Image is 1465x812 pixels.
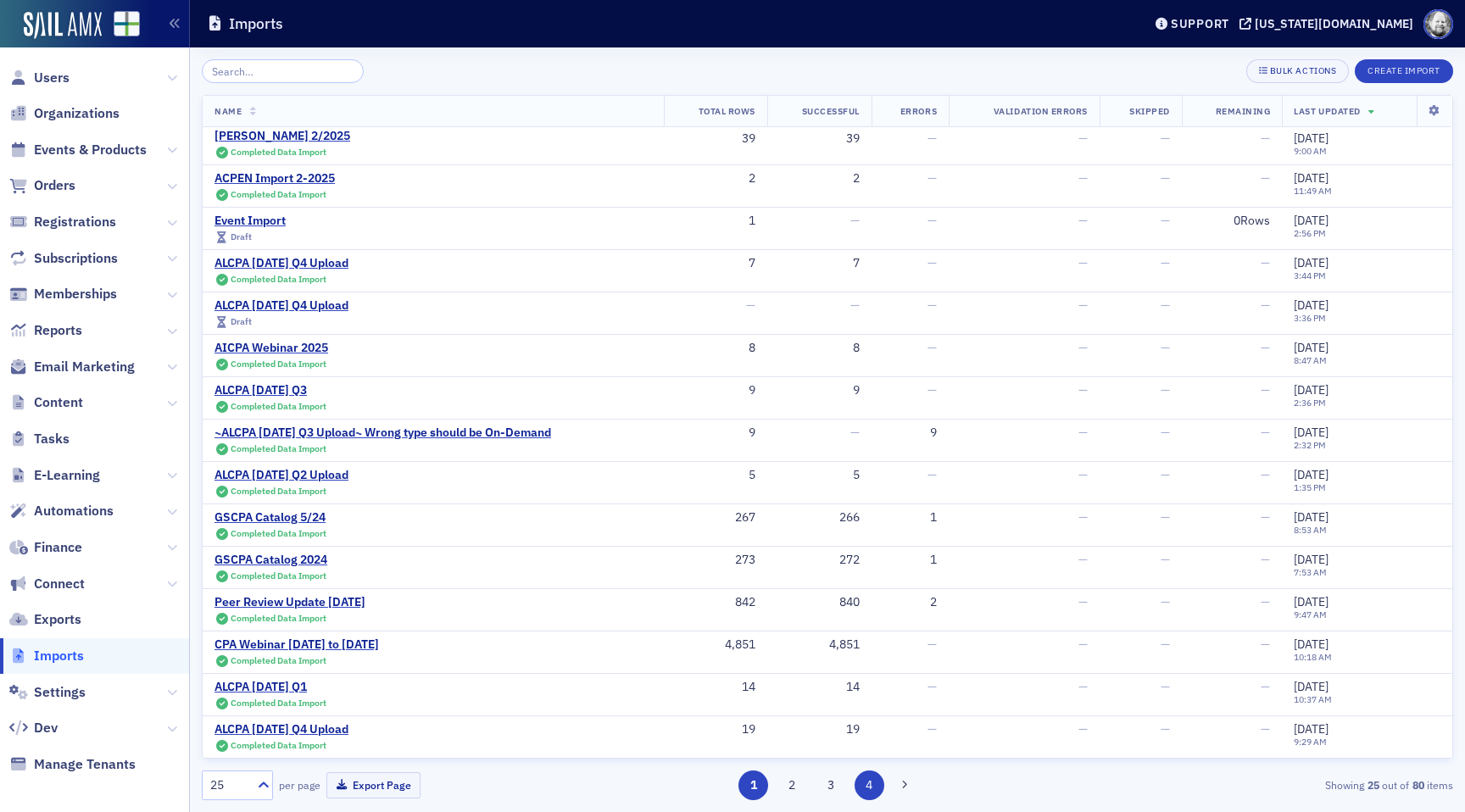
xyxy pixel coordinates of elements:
[1409,777,1427,793] strong: 80
[779,383,860,398] div: 9
[1294,693,1332,705] time: 10:37 AM
[1294,270,1326,281] time: 3:44 PM
[34,466,100,485] span: E-Learning
[779,341,860,356] div: 8
[1294,736,1327,748] time: 9:29 AM
[1294,566,1327,578] time: 7:53 AM
[214,105,242,117] span: Name
[34,575,85,593] span: Connect
[1078,298,1088,313] span: —
[779,510,860,526] div: 266
[1078,637,1088,652] span: —
[102,11,140,40] a: View Homepage
[802,105,860,117] span: Successful
[1261,637,1270,653] span: —
[1161,340,1170,355] span: —
[927,255,937,270] span: —
[994,105,1088,117] span: Validation Errors
[927,170,937,186] span: —
[9,610,81,629] a: Exports
[1161,721,1170,737] span: —
[231,442,326,454] span: Completed Data Import
[927,467,937,482] span: —
[1261,131,1270,147] span: —
[214,722,348,737] a: ALCPA [DATE] Q4 Upload
[34,69,70,87] span: Users
[1078,679,1088,694] span: —
[214,553,327,568] a: GSCPA Catalog 2024
[34,141,147,159] span: Events & Products
[1294,131,1329,146] span: [DATE]
[1261,510,1270,526] span: —
[1161,382,1170,398] span: —
[779,553,860,568] div: 272
[34,502,114,520] span: Automations
[1294,467,1329,482] span: [DATE]
[1294,255,1329,270] span: [DATE]
[34,755,136,774] span: Manage Tenants
[34,321,82,340] span: Reports
[231,612,326,624] span: Completed Data Import
[214,341,328,356] a: AICPA Webinar 2025
[1294,227,1326,239] time: 2:56 PM
[214,468,348,483] a: ALCPA [DATE] Q2 Upload
[1294,312,1326,324] time: 3:36 PM
[779,468,860,483] div: 5
[202,59,364,83] input: Search…
[1294,340,1329,355] span: [DATE]
[9,575,85,593] a: Connect
[1261,680,1270,695] span: —
[1294,509,1329,525] span: [DATE]
[231,485,326,497] span: Completed Data Import
[231,400,326,412] span: Completed Data Import
[34,683,86,702] span: Settings
[927,637,937,652] span: —
[1294,397,1326,409] time: 2:36 PM
[676,171,755,186] div: 2
[883,595,937,610] div: 2
[850,213,860,228] span: —
[1234,214,1270,229] div: 0 Rows
[1161,298,1170,313] span: —
[816,770,845,800] button: 3
[1216,105,1271,117] span: Remaining
[676,553,755,568] div: 273
[214,129,350,144] a: [PERSON_NAME] 2/2025
[34,647,84,665] span: Imports
[1294,609,1327,620] time: 9:47 AM
[1161,637,1170,652] span: —
[1294,481,1326,493] time: 1:35 PM
[883,553,937,568] div: 1
[214,298,348,314] a: ALCPA [DATE] Q4 Upload
[1078,552,1088,567] span: —
[9,430,70,448] a: Tasks
[231,527,326,539] span: Completed Data Import
[1261,171,1270,186] span: —
[676,510,755,526] div: 267
[9,502,114,520] a: Automations
[1294,382,1329,398] span: [DATE]
[779,171,860,186] div: 2
[1078,721,1088,737] span: —
[9,755,136,774] a: Manage Tenants
[34,538,82,557] span: Finance
[779,131,860,147] div: 39
[214,256,348,271] a: ALCPA [DATE] Q4 Upload
[34,213,116,231] span: Registrations
[927,131,937,146] span: —
[927,679,937,694] span: —
[9,358,135,376] a: Email Marketing
[214,680,326,695] div: ALCPA [DATE] Q1
[1261,468,1270,483] span: —
[214,383,326,398] a: ALCPA [DATE] Q3
[231,358,326,370] span: Completed Data Import
[9,213,116,231] a: Registrations
[34,430,70,448] span: Tasks
[883,425,937,441] div: 9
[676,722,755,737] div: 19
[1294,354,1327,366] time: 8:47 AM
[231,188,326,200] span: Completed Data Import
[1078,340,1088,355] span: —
